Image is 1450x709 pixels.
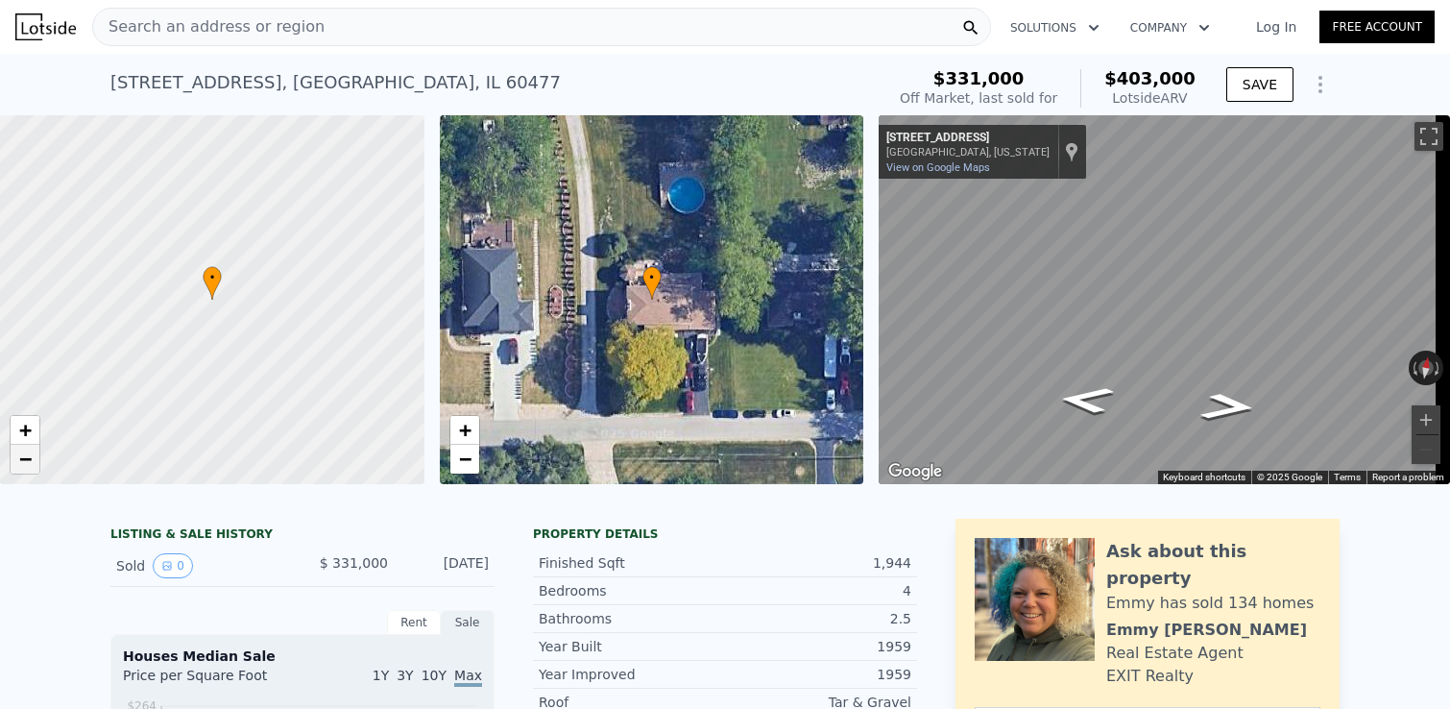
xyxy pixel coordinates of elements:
[450,445,479,474] a: Zoom out
[153,553,193,578] button: View historical data
[1106,619,1307,642] div: Emmy [PERSON_NAME]
[320,555,388,571] span: $ 331,000
[879,115,1450,484] div: Map
[93,15,325,38] span: Search an address or region
[1065,141,1078,162] a: Show location on map
[11,416,39,445] a: Zoom in
[1177,387,1280,428] path: Go East, 166th St
[1434,351,1444,385] button: Rotate clockwise
[422,668,447,683] span: 10Y
[1226,67,1293,102] button: SAVE
[1106,538,1320,592] div: Ask about this property
[1257,472,1322,482] span: © 2025 Google
[1163,471,1245,484] button: Keyboard shortcuts
[454,668,482,687] span: Max
[883,459,947,484] img: Google
[1115,11,1225,45] button: Company
[1372,472,1444,482] a: Report a problem
[1412,435,1440,464] button: Zoom out
[725,637,911,656] div: 1959
[539,665,725,684] div: Year Improved
[1104,88,1196,108] div: Lotside ARV
[110,69,561,96] div: [STREET_ADDRESS] , [GEOGRAPHIC_DATA] , IL 60477
[883,459,947,484] a: Open this area in Google Maps (opens a new window)
[886,161,990,174] a: View on Google Maps
[19,418,32,442] span: +
[116,553,287,578] div: Sold
[1106,642,1244,665] div: Real Estate Agent
[1233,17,1319,37] a: Log In
[19,447,32,471] span: −
[397,668,413,683] span: 3Y
[458,418,471,442] span: +
[387,610,441,635] div: Rent
[879,115,1450,484] div: Street View
[539,637,725,656] div: Year Built
[1034,379,1137,420] path: Go West, 166th St
[11,445,39,474] a: Zoom out
[123,647,482,666] div: Houses Median Sale
[110,526,495,546] div: LISTING & SALE HISTORY
[1104,68,1196,88] span: $403,000
[441,610,495,635] div: Sale
[203,269,222,286] span: •
[15,13,76,40] img: Lotside
[450,416,479,445] a: Zoom in
[533,526,917,542] div: Property details
[1301,65,1340,104] button: Show Options
[1106,592,1314,615] div: Emmy has sold 134 homes
[1334,472,1361,482] a: Terms (opens in new tab)
[1414,122,1443,151] button: Toggle fullscreen view
[123,666,302,697] div: Price per Square Foot
[458,447,471,471] span: −
[539,581,725,600] div: Bedrooms
[203,266,222,300] div: •
[725,665,911,684] div: 1959
[725,553,911,573] div: 1,944
[539,609,725,628] div: Bathrooms
[373,668,389,683] span: 1Y
[1106,665,1194,688] div: EXIT Realty
[642,266,662,300] div: •
[725,581,911,600] div: 4
[1409,351,1419,385] button: Rotate counterclockwise
[886,131,1050,146] div: [STREET_ADDRESS]
[1416,350,1437,386] button: Reset the view
[403,553,489,578] div: [DATE]
[642,269,662,286] span: •
[995,11,1115,45] button: Solutions
[1412,405,1440,434] button: Zoom in
[1319,11,1435,43] a: Free Account
[933,68,1025,88] span: $331,000
[900,88,1057,108] div: Off Market, last sold for
[886,146,1050,159] div: [GEOGRAPHIC_DATA], [US_STATE]
[539,553,725,573] div: Finished Sqft
[725,609,911,628] div: 2.5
